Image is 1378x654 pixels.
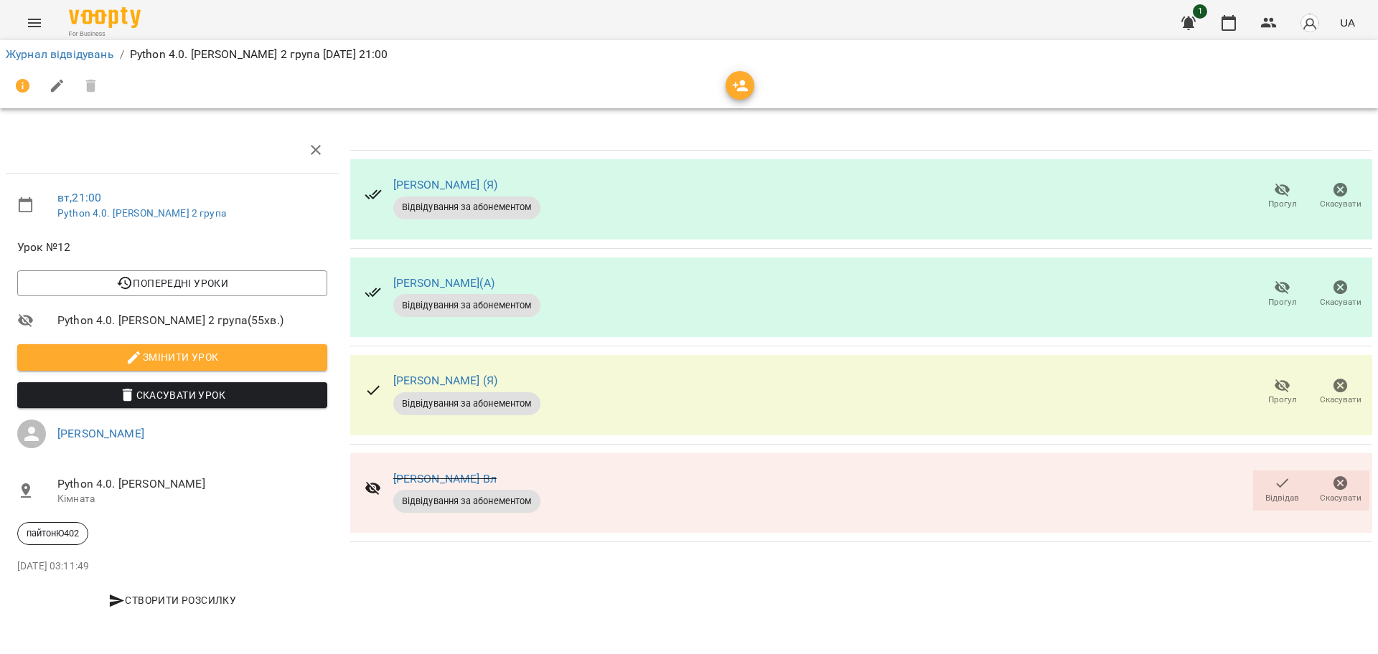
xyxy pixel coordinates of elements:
span: Скасувати [1320,492,1361,504]
button: Скасувати [1311,274,1369,314]
span: Відвідування за абонементом [393,495,540,508]
span: Відвідування за абонементом [393,201,540,214]
span: Скасувати [1320,198,1361,210]
img: avatar_s.png [1300,13,1320,33]
span: Скасувати [1320,394,1361,406]
span: Прогул [1268,198,1297,210]
a: [PERSON_NAME](А) [393,276,495,290]
span: Скасувати Урок [29,387,316,404]
span: Python 4.0. [PERSON_NAME] 2 група ( 55 хв. ) [57,312,327,329]
button: Скасувати Урок [17,382,327,408]
span: Прогул [1268,296,1297,308]
button: Скасувати [1311,176,1369,217]
span: Урок №12 [17,239,327,256]
span: Відвідування за абонементом [393,299,540,312]
a: [PERSON_NAME] [57,427,144,440]
button: Прогул [1253,274,1311,314]
div: пайтонЮ402 [17,522,88,545]
span: 1 [1193,4,1207,19]
button: UA [1334,9,1361,36]
p: Python 4.0. [PERSON_NAME] 2 група [DATE] 21:00 [130,46,388,63]
button: Змінити урок [17,344,327,370]
button: Створити розсилку [17,587,327,613]
span: Попередні уроки [29,275,316,292]
button: Menu [17,6,52,40]
button: Скасувати [1311,372,1369,412]
span: For Business [69,29,141,39]
span: Створити розсилку [23,592,322,609]
button: Скасувати [1311,470,1369,511]
p: [DATE] 03:11:49 [17,559,327,574]
span: Python 4.0. [PERSON_NAME] [57,475,327,493]
a: [PERSON_NAME] Вл [393,472,497,485]
span: Змінити урок [29,349,316,366]
a: Python 4.0. [PERSON_NAME] 2 група [57,207,226,219]
span: UA [1340,15,1355,30]
a: [PERSON_NAME] (Я) [393,374,498,387]
span: пайтонЮ402 [18,527,88,540]
nav: breadcrumb [6,46,1372,63]
span: Відвідав [1265,492,1299,504]
span: Відвідування за абонементом [393,397,540,410]
button: Відвідав [1253,470,1311,511]
img: Voopty Logo [69,7,141,28]
button: Попередні уроки [17,270,327,296]
a: Журнал відвідувань [6,47,114,61]
li: / [120,46,124,63]
p: Кімната [57,492,327,506]
span: Скасувати [1320,296,1361,308]
button: Прогул [1253,176,1311,217]
a: [PERSON_NAME] (Я) [393,178,498,191]
a: вт , 21:00 [57,191,101,204]
span: Прогул [1268,394,1297,406]
button: Прогул [1253,372,1311,412]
